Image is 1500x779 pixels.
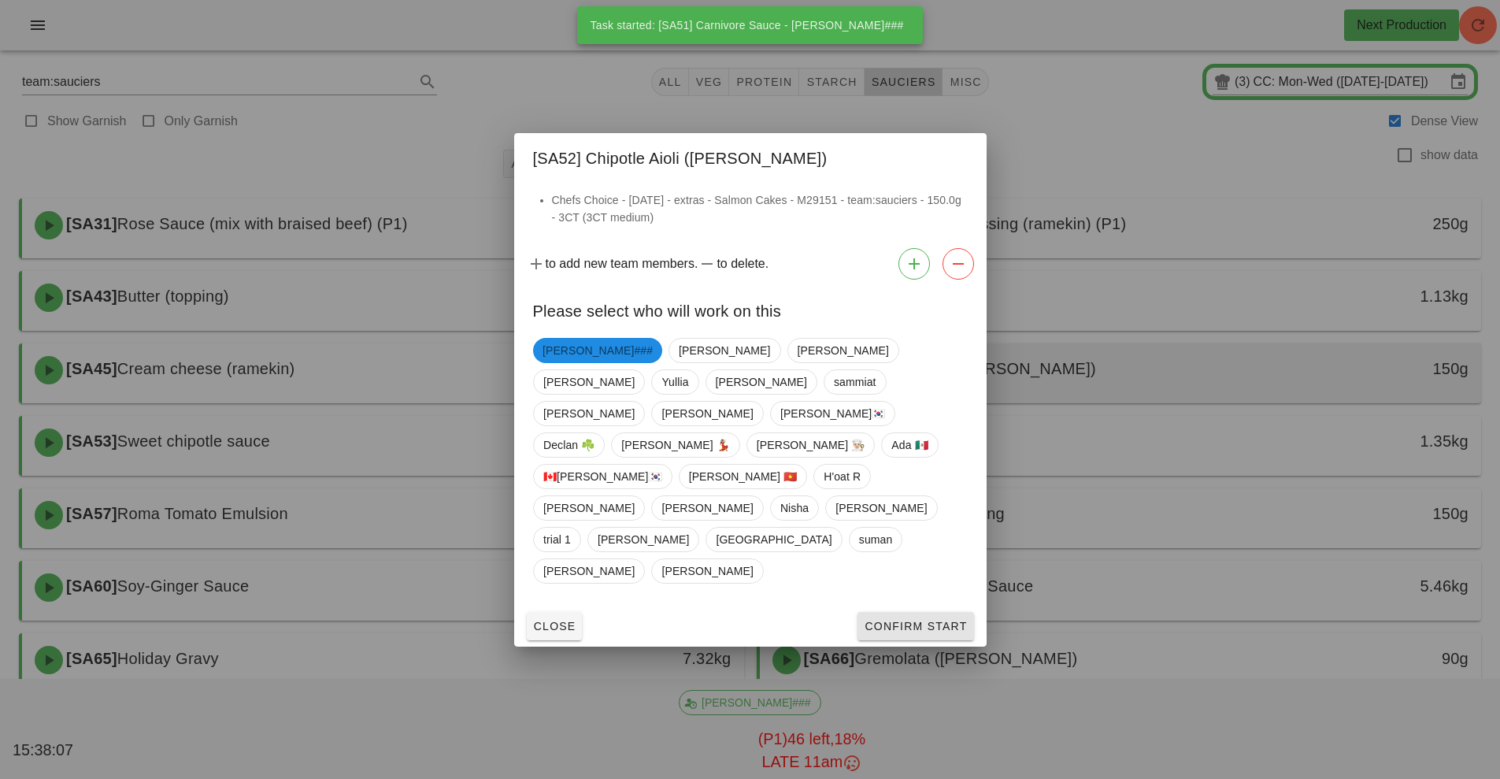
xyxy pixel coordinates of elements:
[679,339,770,362] span: [PERSON_NAME]
[780,402,885,425] span: [PERSON_NAME]🇰🇷
[597,528,688,551] span: [PERSON_NAME]
[543,433,594,457] span: Declan ☘️
[857,612,973,640] button: Confirm Start
[833,370,876,394] span: sammiat
[621,433,730,457] span: [PERSON_NAME] 💃🏽
[533,620,576,632] span: Close
[527,612,583,640] button: Close
[543,402,635,425] span: [PERSON_NAME]
[661,402,753,425] span: [PERSON_NAME]
[661,559,753,583] span: [PERSON_NAME]
[715,370,806,394] span: [PERSON_NAME]
[514,242,987,286] div: to add new team members. to delete.
[824,465,861,488] span: H'oat R
[891,433,928,457] span: Ada 🇲🇽
[661,496,753,520] span: [PERSON_NAME]
[543,370,635,394] span: [PERSON_NAME]
[797,339,888,362] span: [PERSON_NAME]
[661,370,688,394] span: Yullia
[514,133,987,179] div: [SA52] Chipotle Aioli ([PERSON_NAME])
[756,433,865,457] span: [PERSON_NAME] 👨🏼‍🍳
[543,338,653,363] span: [PERSON_NAME]###
[543,496,635,520] span: [PERSON_NAME]
[552,191,968,226] li: Chefs Choice - [DATE] - extras - Salmon Cakes - M29151 - team:sauciers - 150.0g - 3CT (3CT medium)
[543,559,635,583] span: [PERSON_NAME]
[543,528,571,551] span: trial 1
[688,465,797,488] span: [PERSON_NAME] 🇻🇳
[780,496,808,520] span: Nisha
[858,528,892,551] span: suman
[835,496,927,520] span: [PERSON_NAME]
[864,620,967,632] span: Confirm Start
[543,465,662,488] span: 🇨🇦[PERSON_NAME]🇰🇷
[514,286,987,332] div: Please select who will work on this
[716,528,831,551] span: [GEOGRAPHIC_DATA]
